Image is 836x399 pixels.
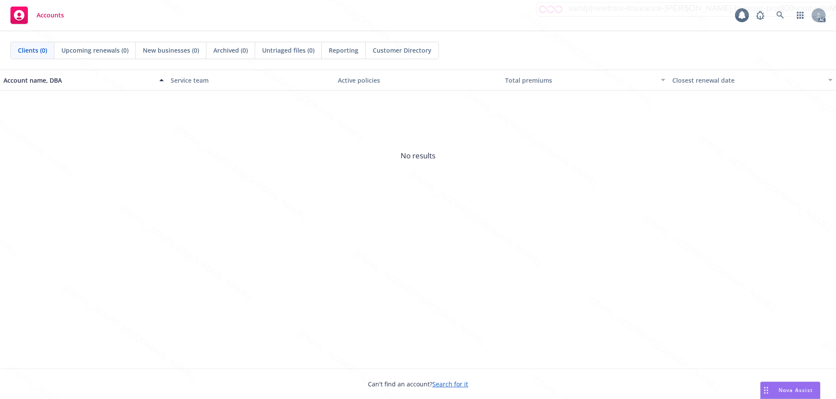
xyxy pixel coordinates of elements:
button: Nova Assist [760,382,820,399]
div: Service team [171,76,331,85]
span: Nova Assist [779,386,813,394]
button: Active policies [334,70,502,91]
div: Account name, DBA [3,76,154,85]
button: Total premiums [502,70,669,91]
span: Untriaged files (0) [262,46,314,55]
span: Reporting [329,46,358,55]
a: Search [772,7,789,24]
span: Accounts [37,12,64,19]
span: Customer Directory [373,46,431,55]
span: Archived (0) [213,46,248,55]
a: Switch app [792,7,809,24]
div: Active policies [338,76,498,85]
div: Drag to move [761,382,772,399]
span: New businesses (0) [143,46,199,55]
button: Closest renewal date [669,70,836,91]
div: Closest renewal date [672,76,823,85]
a: Search for it [432,380,468,388]
a: Accounts [7,3,67,27]
span: Upcoming renewals (0) [61,46,128,55]
a: Report a Bug [752,7,769,24]
span: Can't find an account? [368,379,468,389]
button: Service team [167,70,334,91]
div: Total premiums [505,76,656,85]
span: Clients (0) [18,46,47,55]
